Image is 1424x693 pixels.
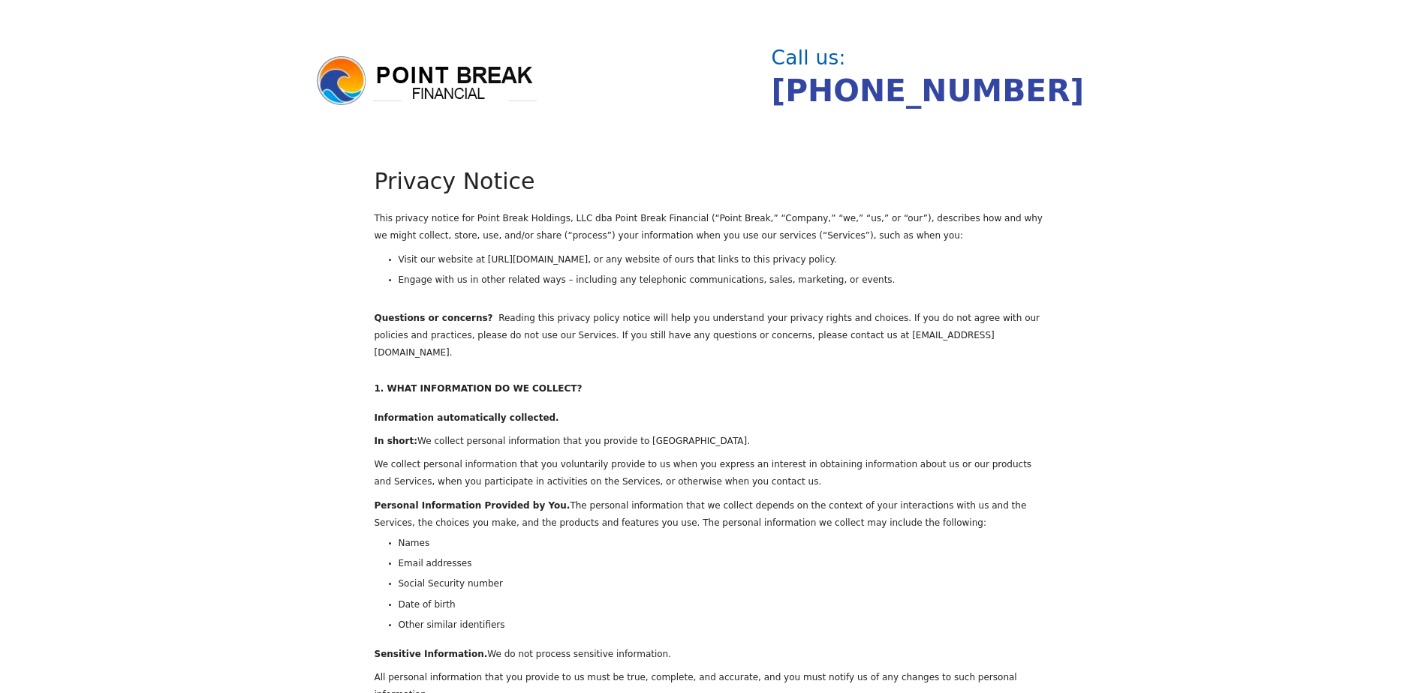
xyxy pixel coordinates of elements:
[375,649,488,659] span: Sensitive Information.
[315,54,540,108] img: logo.png
[399,578,503,589] span: Social Security number
[399,274,896,285] span: Engage with us in other related ways – including any telephonic communications, sales, marketing,...
[399,538,430,548] span: Names
[772,48,1127,67] div: Call us:
[375,168,535,194] span: Privacy Notice
[375,313,493,323] span: Questions or concerns?
[375,459,1032,487] span: We collect personal information that you voluntarily provide to us when you express an interest i...
[375,313,1040,358] span: Reading this privacy policy notice will help you understand your privacy rights and choices. If y...
[375,436,418,446] span: In short:
[417,436,750,446] span: We collect personal information that you provide to [GEOGRAPHIC_DATA].
[375,500,1027,528] span: The personal information that we collect depends on the context of your interactions with us and ...
[399,558,472,568] span: Email addresses
[375,500,571,511] span: Personal Information Provided by You.
[487,649,671,659] span: We do not process sensitive information.
[399,619,505,630] span: Other similar identifiers
[772,73,1085,109] a: [PHONE_NUMBER]
[399,599,456,610] span: Date of birth
[399,254,837,265] span: Visit our website at [URL][DOMAIN_NAME], or any website of ours that links to this privacy policy.
[375,383,583,394] span: 1. WHAT INFORMATION DO WE COLLECT?
[375,213,1043,241] span: This privacy notice for Point Break Holdings, LLC dba Point Break Financial (“Point Break,” “Comp...
[375,412,559,423] span: Information automatically collected.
